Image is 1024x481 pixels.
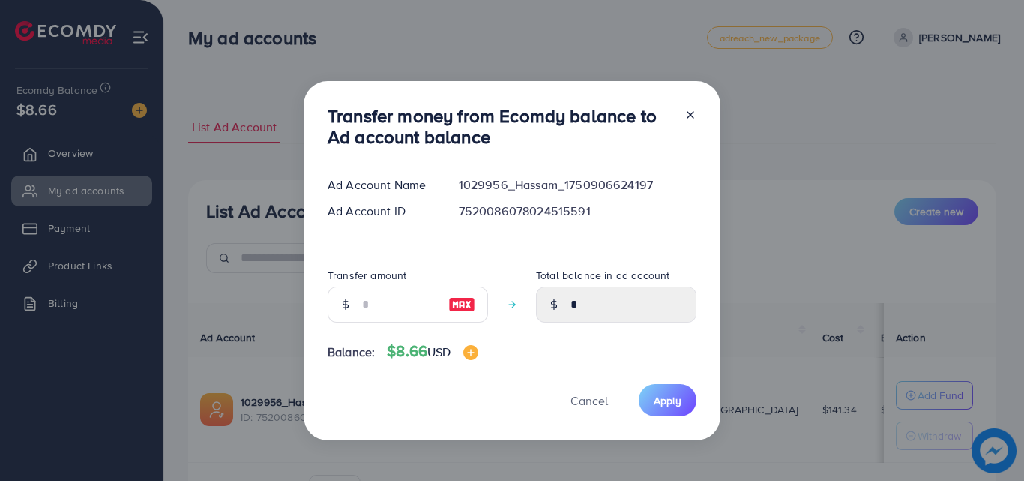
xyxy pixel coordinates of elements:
span: USD [427,344,451,360]
h3: Transfer money from Ecomdy balance to Ad account balance [328,105,672,149]
label: Total balance in ad account [536,268,669,283]
img: image [448,296,475,314]
label: Transfer amount [328,268,406,283]
div: 7520086078024515591 [447,203,708,220]
h4: $8.66 [387,342,478,361]
button: Cancel [552,384,627,416]
div: Ad Account Name [316,176,447,194]
div: 1029956_Hassam_1750906624197 [447,176,708,194]
div: Ad Account ID [316,203,447,220]
span: Apply [654,393,681,408]
button: Apply [639,384,696,416]
img: image [463,345,478,360]
span: Balance: [328,344,375,361]
span: Cancel [570,392,608,409]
